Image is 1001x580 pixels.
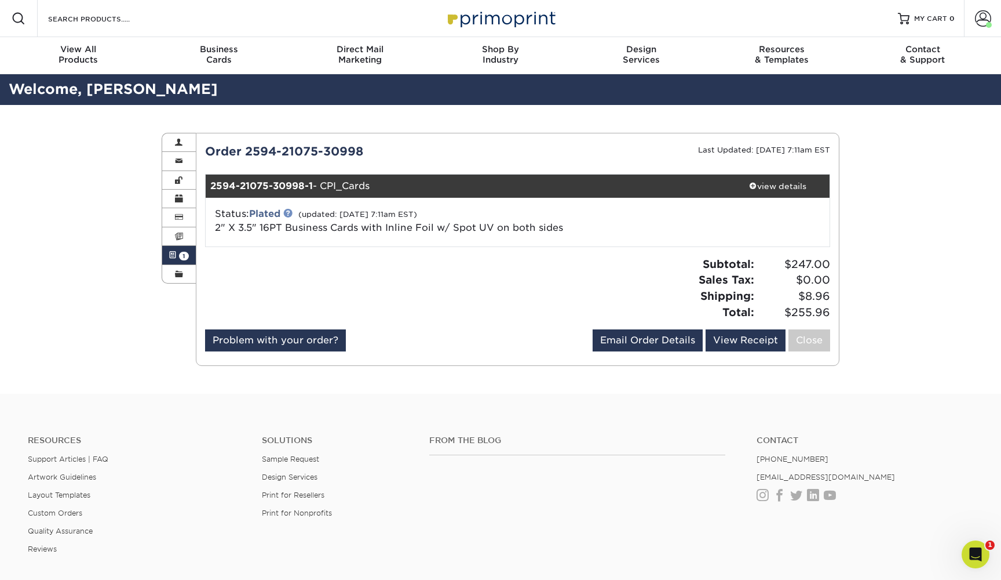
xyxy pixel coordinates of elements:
div: & Support [852,44,993,65]
h4: Solutions [262,436,412,445]
a: Sample Request [262,455,319,463]
span: 1 [179,252,189,260]
a: Contact [757,436,973,445]
h4: From the Blog [429,436,726,445]
a: [PHONE_NUMBER] [757,455,828,463]
span: 0 [949,14,955,23]
span: Design [571,44,711,55]
strong: Sales Tax: [699,273,754,286]
a: Artwork Guidelines [28,473,96,481]
a: [EMAIL_ADDRESS][DOMAIN_NAME] [757,473,895,481]
a: 1 [162,246,196,264]
span: $247.00 [758,256,830,273]
a: Layout Templates [28,491,90,499]
a: Custom Orders [28,509,82,517]
strong: Subtotal: [703,258,754,270]
div: view details [725,180,830,192]
a: Close [788,329,830,351]
img: Primoprint [443,6,558,31]
div: Products [8,44,149,65]
a: Print for Resellers [262,491,324,499]
strong: Shipping: [700,289,754,302]
iframe: Intercom live chat [962,541,989,568]
span: $0.00 [758,272,830,288]
span: Shop By [430,44,571,55]
span: MY CART [914,14,947,24]
div: Marketing [290,44,430,65]
a: BusinessCards [149,37,290,74]
a: Design Services [262,473,317,481]
a: Shop ByIndustry [430,37,571,74]
div: Status: [206,207,622,235]
a: Plated [249,208,280,219]
span: $8.96 [758,288,830,304]
span: View All [8,44,149,55]
span: $255.96 [758,304,830,321]
a: Contact& Support [852,37,993,74]
input: SEARCH PRODUCTS..... [47,12,160,26]
a: View Receipt [706,329,786,351]
div: Services [571,44,711,65]
div: Industry [430,44,571,65]
a: View AllProducts [8,37,149,74]
div: Order 2594-21075-30998 [196,143,518,160]
strong: Total: [722,306,754,318]
a: Resources& Templates [711,37,852,74]
strong: 2594-21075-30998-1 [210,180,313,191]
span: 1 [985,541,995,550]
small: (updated: [DATE] 7:11am EST) [298,210,417,219]
a: Problem with your order? [205,329,346,351]
a: Print for Nonprofits [262,509,332,517]
span: Business [149,44,290,55]
span: Contact [852,44,993,55]
h4: Resources [28,436,244,445]
a: view details [725,175,830,198]
span: Resources [711,44,852,55]
small: Last Updated: [DATE] 7:11am EST [698,146,830,154]
a: DesignServices [571,37,711,74]
div: & Templates [711,44,852,65]
a: 2" X 3.5" 16PT Business Cards with Inline Foil w/ Spot UV on both sides [215,222,563,233]
div: - CPI_Cards [206,175,726,198]
div: Cards [149,44,290,65]
span: Direct Mail [290,44,430,55]
a: Support Articles | FAQ [28,455,108,463]
a: Email Order Details [593,329,703,351]
a: Quality Assurance [28,527,93,535]
a: Direct MailMarketing [290,37,430,74]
